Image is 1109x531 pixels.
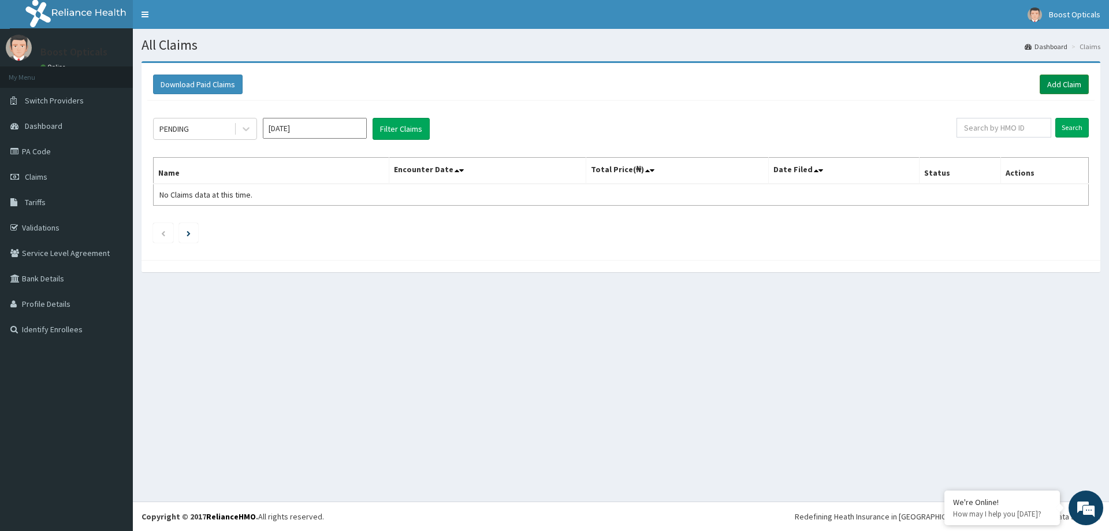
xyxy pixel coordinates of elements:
input: Search by HMO ID [957,118,1051,138]
h1: All Claims [142,38,1100,53]
a: Next page [187,228,191,238]
a: Online [40,63,68,71]
span: No Claims data at this time. [159,190,252,200]
p: How may I help you today? [953,509,1051,519]
a: Dashboard [1025,42,1067,51]
span: Tariffs [25,197,46,207]
span: Boost Opticals [1049,9,1100,20]
div: Redefining Heath Insurance in [GEOGRAPHIC_DATA] using Telemedicine and Data Science! [795,511,1100,522]
div: PENDING [159,123,189,135]
img: User Image [6,35,32,61]
th: Name [154,158,389,184]
input: Search [1055,118,1089,138]
img: User Image [1028,8,1042,22]
th: Encounter Date [389,158,586,184]
span: Switch Providers [25,95,84,106]
button: Filter Claims [373,118,430,140]
a: Previous page [161,228,166,238]
th: Actions [1000,158,1088,184]
input: Select Month and Year [263,118,367,139]
button: Download Paid Claims [153,75,243,94]
th: Total Price(₦) [586,158,768,184]
span: Claims [25,172,47,182]
a: RelianceHMO [206,511,256,522]
span: Dashboard [25,121,62,131]
strong: Copyright © 2017 . [142,511,258,522]
a: Add Claim [1040,75,1089,94]
div: We're Online! [953,497,1051,507]
th: Status [919,158,1000,184]
li: Claims [1069,42,1100,51]
p: Boost Opticals [40,47,107,57]
footer: All rights reserved. [133,502,1109,531]
th: Date Filed [768,158,919,184]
